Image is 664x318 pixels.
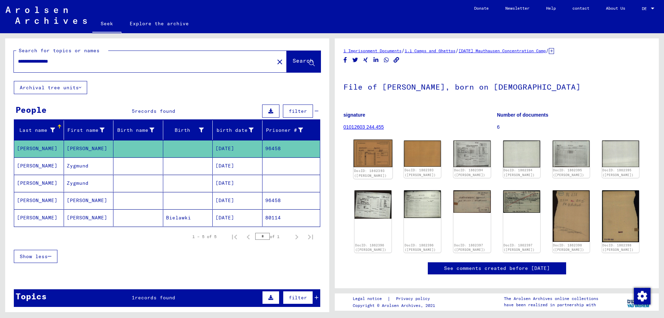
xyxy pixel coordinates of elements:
[354,190,391,219] img: 001.jpg
[405,168,436,177] font: DocID: 1862393 ([PERSON_NAME])
[393,56,400,64] button: Copy link
[283,105,313,118] button: filter
[353,140,393,167] img: 001.jpg
[130,20,189,27] font: Explore the archive
[362,56,369,64] button: Share on Xing
[504,302,596,307] font: have been realized in partnership with
[16,105,47,115] font: People
[383,56,390,64] button: Share on WhatsApp
[215,163,234,169] font: [DATE]
[304,230,317,244] button: Last page
[121,15,197,32] a: Explore the archive
[17,125,64,136] div: Last name
[101,20,113,27] font: Seek
[14,120,64,140] mat-header-cell: Last name
[390,295,438,302] a: Privacy policy
[67,197,107,203] font: [PERSON_NAME]
[459,48,546,53] a: [DATE] Mauthausen Concentration Camp
[166,215,191,221] font: Bielawki
[343,82,581,92] font: File of [PERSON_NAME], born on [DEMOGRAPHIC_DATA]
[454,243,485,252] a: DocID: 1862397 ([PERSON_NAME])
[355,243,386,252] a: DocID: 1862396 ([PERSON_NAME])
[602,168,634,177] a: DocID: 1862395 ([PERSON_NAME])
[20,84,79,91] font: Archival tree units
[215,197,234,203] font: [DATE]
[215,180,234,186] font: [DATE]
[404,190,441,218] img: 002.jpg
[265,145,281,152] font: 96458
[444,265,550,271] font: See comments created before [DATE]
[354,169,387,178] a: DocID: 1862393 ([PERSON_NAME])
[626,293,652,310] img: yv_logo.png
[572,6,589,11] font: contact
[602,190,639,242] img: 002.jpg
[215,125,262,136] div: birth date
[553,168,584,177] a: DocID: 1862395 ([PERSON_NAME])
[343,112,365,118] font: signature
[67,127,99,133] font: First name
[16,291,47,301] font: Topics
[287,51,321,72] button: Search
[642,6,647,11] font: DE
[504,168,535,177] a: DocID: 1862394 ([PERSON_NAME])
[19,47,100,54] font: Search for topics or names
[276,58,284,66] mat-icon: close
[17,163,57,169] font: [PERSON_NAME]
[405,48,455,53] font: 1.1 Camps and Ghettos
[163,120,213,140] mat-header-cell: Birth
[504,243,535,252] font: DocID: 1862397 ([PERSON_NAME])
[241,230,255,244] button: Previous page
[290,230,304,244] button: Next page
[402,47,405,54] font: /
[353,296,382,301] font: Legal notice
[352,56,359,64] button: Share on Twitter
[17,180,57,186] font: [PERSON_NAME]
[546,6,556,11] font: Help
[606,6,625,11] font: About Us
[553,243,584,252] a: DocID: 1862398 ([PERSON_NAME])
[215,215,234,221] font: [DATE]
[17,197,57,203] font: [PERSON_NAME]
[405,243,436,252] a: DocID: 1862396 ([PERSON_NAME])
[175,127,190,133] font: Birth
[228,230,241,244] button: First page
[67,215,107,221] font: [PERSON_NAME]
[387,296,390,302] font: |
[14,81,87,94] button: Archival tree units
[67,180,89,186] font: Zygmund
[113,120,163,140] mat-header-cell: Birth name
[553,140,590,167] img: 001.jpg
[293,57,313,64] font: Search
[270,234,279,239] font: of 1
[192,234,216,239] font: 1 – 5 of 5
[135,108,175,114] font: records found
[503,140,540,167] img: 002.jpg
[455,47,459,54] font: /
[343,48,402,53] a: 1 Imprisonment Documents
[135,294,175,301] font: records found
[17,145,57,152] font: [PERSON_NAME]
[265,125,312,136] div: Prisoner #
[132,294,135,301] font: 1
[546,47,549,54] font: /
[14,250,57,263] button: Show less
[17,215,57,221] font: [PERSON_NAME]
[396,296,430,301] font: Privacy policy
[67,145,107,152] font: [PERSON_NAME]
[132,108,135,114] font: 5
[216,127,248,133] font: birth date
[453,140,490,167] img: 001.jpg
[634,288,651,305] img: Change consent
[283,291,313,304] button: filter
[444,265,550,272] a: See comments created before [DATE]
[20,253,48,260] font: Show less
[273,55,287,69] button: Clear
